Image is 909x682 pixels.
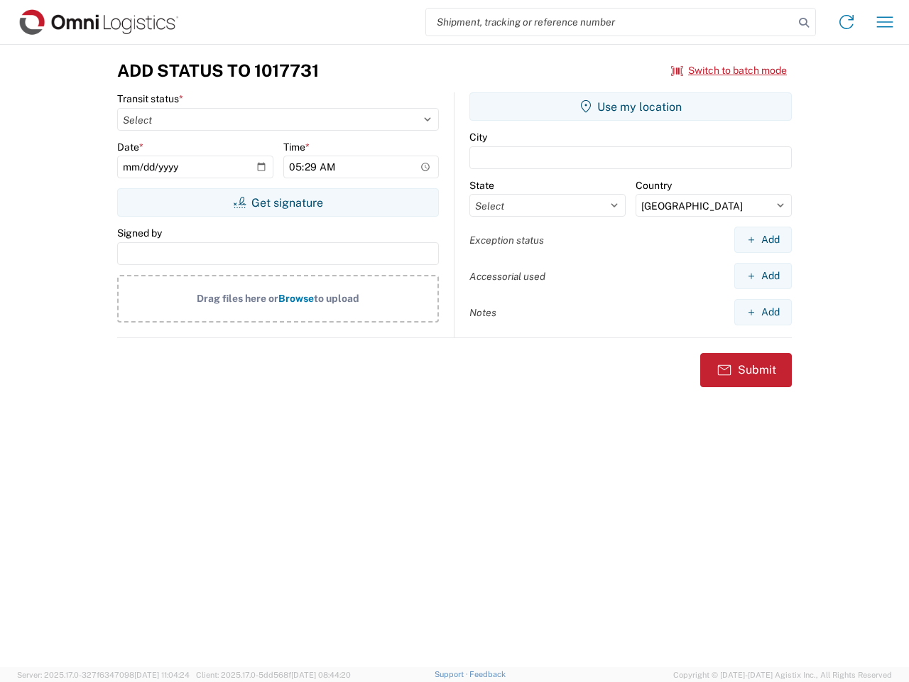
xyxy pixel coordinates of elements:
[117,188,439,217] button: Get signature
[673,669,892,681] span: Copyright © [DATE]-[DATE] Agistix Inc., All Rights Reserved
[291,671,351,679] span: [DATE] 08:44:20
[134,671,190,679] span: [DATE] 11:04:24
[197,293,278,304] span: Drag files here or
[469,270,545,283] label: Accessorial used
[469,234,544,247] label: Exception status
[117,227,162,239] label: Signed by
[469,92,792,121] button: Use my location
[469,306,496,319] label: Notes
[469,670,506,678] a: Feedback
[196,671,351,679] span: Client: 2025.17.0-5dd568f
[117,92,183,105] label: Transit status
[283,141,310,153] label: Time
[469,131,487,144] label: City
[426,9,794,36] input: Shipment, tracking or reference number
[734,263,792,289] button: Add
[117,141,143,153] label: Date
[314,293,359,304] span: to upload
[734,299,792,325] button: Add
[17,671,190,679] span: Server: 2025.17.0-327f6347098
[734,227,792,253] button: Add
[278,293,314,304] span: Browse
[435,670,470,678] a: Support
[117,60,319,81] h3: Add Status to 1017731
[469,179,494,192] label: State
[636,179,672,192] label: Country
[671,59,787,82] button: Switch to batch mode
[700,353,792,387] button: Submit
